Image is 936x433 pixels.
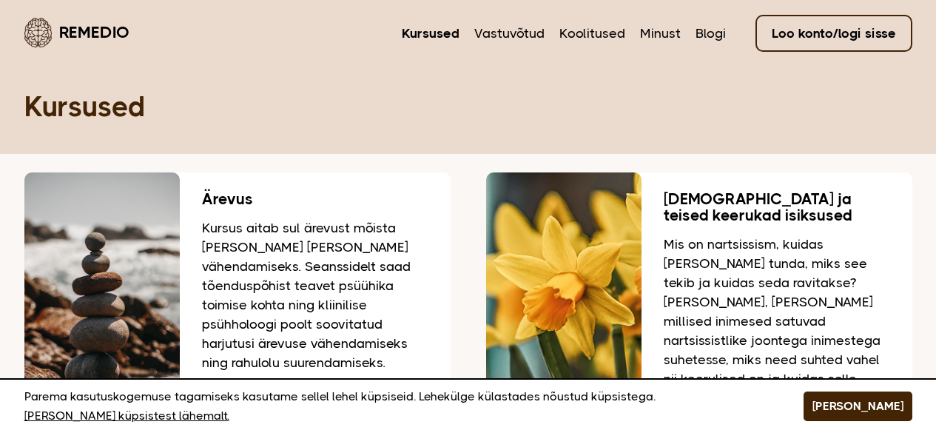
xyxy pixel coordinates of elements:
[24,18,52,47] img: Remedio logo
[664,191,890,224] h3: [DEMOGRAPHIC_DATA] ja teised keerukad isiksused
[664,235,890,408] p: Mis on nartsissism, kuidas [PERSON_NAME] tunda, miks see tekib ja kuidas seda ravitakse? [PERSON_...
[559,24,625,43] a: Koolitused
[696,24,726,43] a: Blogi
[24,172,180,432] img: Rannas teineteise peale hoolikalt laotud kivid, mis hoiavad tasakaalu
[24,15,129,50] a: Remedio
[24,89,912,124] h1: Kursused
[755,15,912,52] a: Loo konto/logi sisse
[202,218,428,372] p: Kursus aitab sul ärevust mõista [PERSON_NAME] [PERSON_NAME] vähendamiseks. Seanssidelt saad tõend...
[486,172,642,432] img: Nartsissid
[804,392,912,421] button: [PERSON_NAME]
[24,387,767,426] p: Parema kasutuskogemuse tagamiseks kasutame sellel lehel küpsiseid. Lehekülge külastades nõustud k...
[402,24,459,43] a: Kursused
[640,24,681,43] a: Minust
[474,24,545,43] a: Vastuvõtud
[24,406,229,426] a: [PERSON_NAME] küpsistest lähemalt.
[202,191,428,207] h3: Ärevus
